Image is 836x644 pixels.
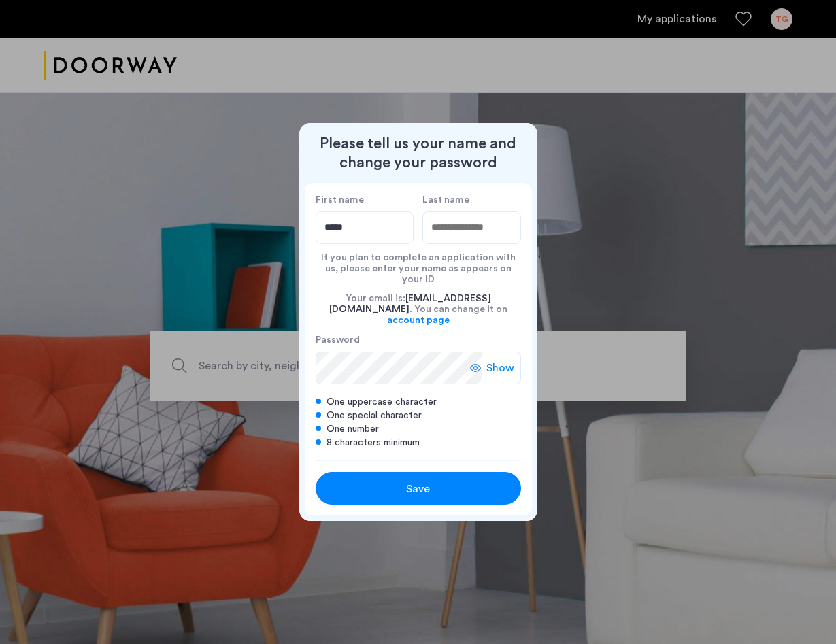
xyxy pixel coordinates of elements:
[316,244,521,285] div: If you plan to complete an application with us, please enter your name as appears on your ID
[316,194,414,206] label: First name
[316,334,482,346] label: Password
[422,194,521,206] label: Last name
[316,472,521,505] button: button
[406,481,430,497] span: Save
[316,422,521,436] div: One number
[316,395,521,409] div: One uppercase character
[316,436,521,450] div: 8 characters minimum
[305,134,532,172] h2: Please tell us your name and change your password
[316,285,521,334] div: Your email is: . You can change it on
[329,294,491,314] span: [EMAIL_ADDRESS][DOMAIN_NAME]
[387,315,450,326] a: account page
[316,409,521,422] div: One special character
[486,360,514,376] span: Show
